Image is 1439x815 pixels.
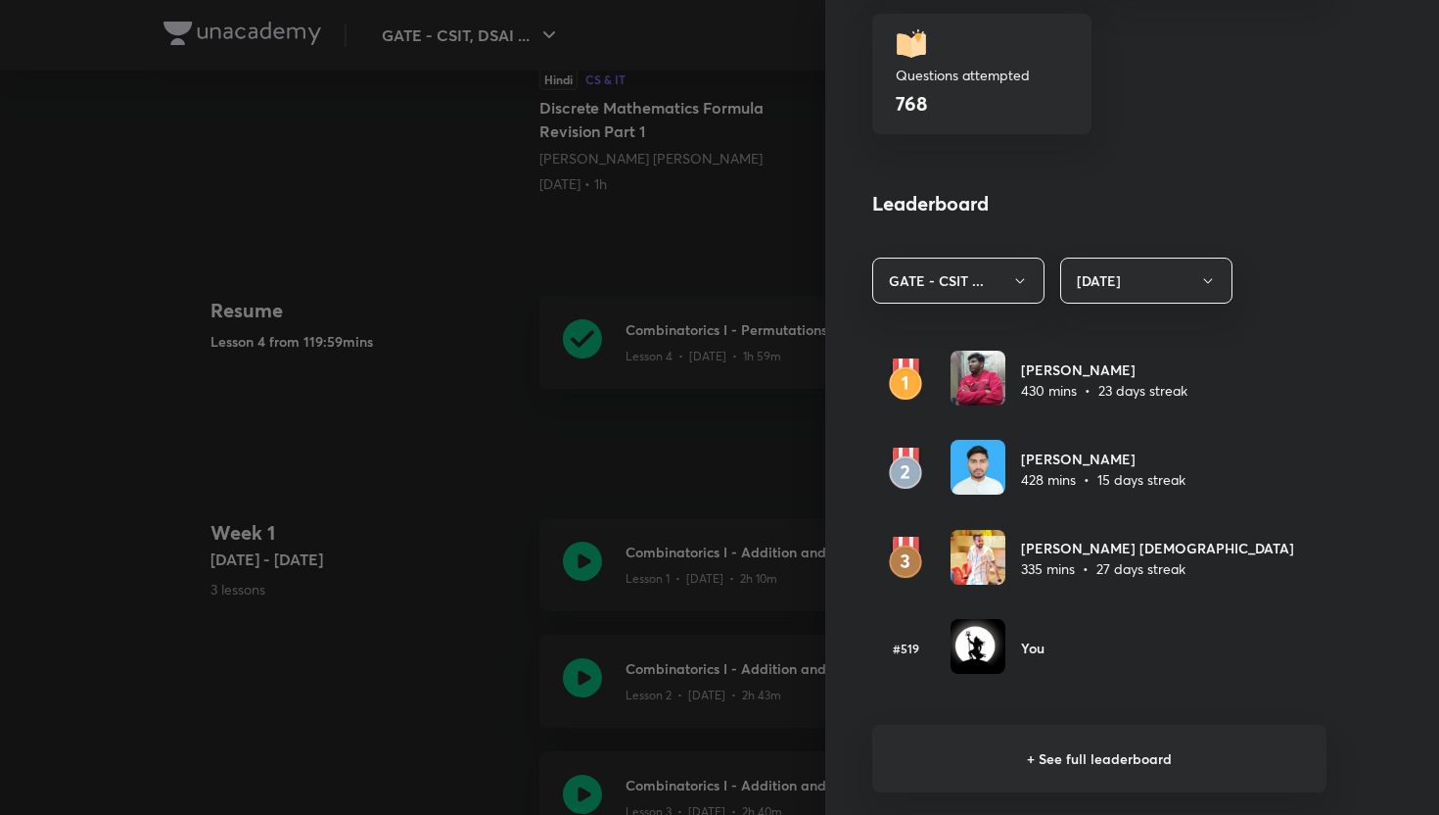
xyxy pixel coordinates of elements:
p: 335 mins • 27 days streak [1021,558,1294,579]
h6: You [1021,638,1044,658]
img: rank3.svg [872,537,939,580]
img: Avatar [951,351,1005,406]
img: Avatar [951,619,1005,674]
button: [DATE] [1060,258,1232,304]
p: 428 mins • 15 days streak [1021,469,1185,490]
img: rank1.svg [872,359,939,402]
button: GATE - CSIT ... [872,258,1044,304]
h6: + See full leaderboard [872,725,1326,792]
h6: [PERSON_NAME] [1021,449,1185,469]
h6: #519 [872,640,939,657]
img: rank2.svg [872,448,939,491]
h6: [PERSON_NAME] [1021,360,1187,380]
img: Avatar [951,440,1005,495]
img: Avatar [951,530,1005,585]
h4: Leaderboard [872,189,1326,218]
p: Questions attempted [896,65,1068,85]
p: 430 mins • 23 days streak [1021,380,1187,401]
h6: [PERSON_NAME] [DEMOGRAPHIC_DATA] [1021,538,1294,558]
h4: 768 [896,90,927,117]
